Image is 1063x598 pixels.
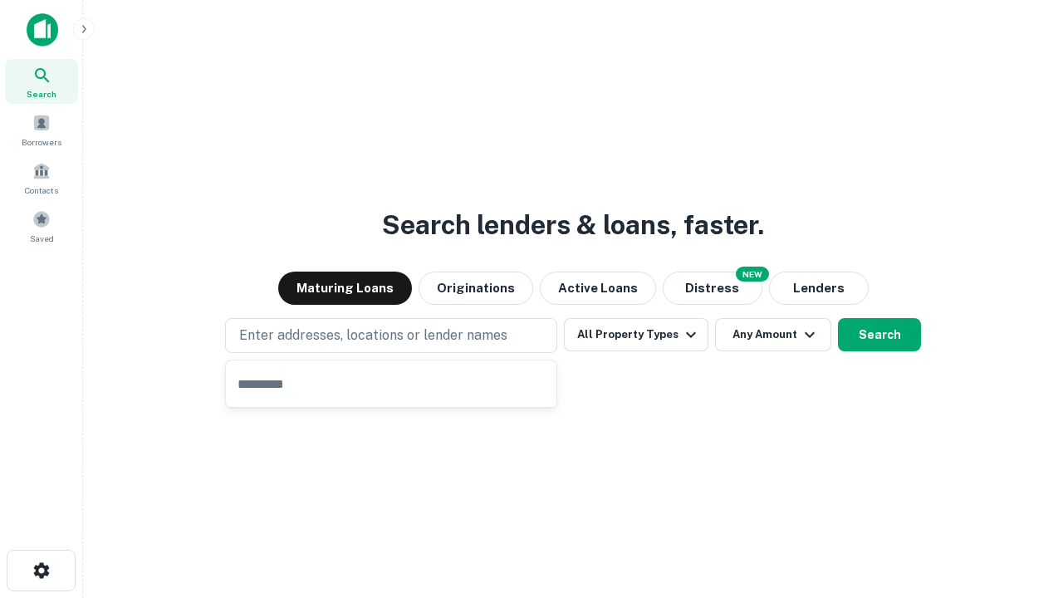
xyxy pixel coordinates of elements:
h3: Search lenders & loans, faster. [382,205,764,245]
div: NEW [736,267,769,282]
a: Borrowers [5,107,78,152]
button: Lenders [769,272,869,305]
a: Saved [5,203,78,248]
span: Contacts [25,184,58,197]
button: Active Loans [540,272,656,305]
button: All Property Types [564,318,708,351]
button: Search [838,318,921,351]
span: Borrowers [22,135,61,149]
span: Search [27,87,56,100]
span: Saved [30,232,54,245]
button: Enter addresses, locations or lender names [225,318,557,353]
iframe: Chat Widget [980,465,1063,545]
a: Contacts [5,155,78,200]
p: Enter addresses, locations or lender names [239,326,507,346]
button: Maturing Loans [278,272,412,305]
img: capitalize-icon.png [27,13,58,47]
button: Search distressed loans with lien and other non-mortgage details. [663,272,762,305]
button: Originations [419,272,533,305]
a: Search [5,59,78,104]
button: Any Amount [715,318,831,351]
